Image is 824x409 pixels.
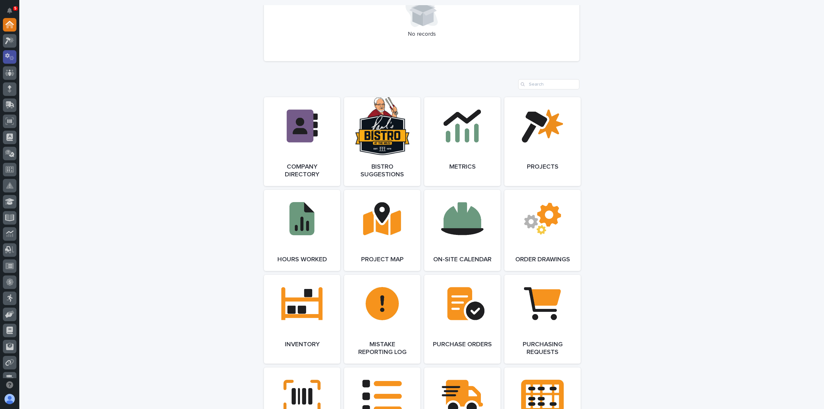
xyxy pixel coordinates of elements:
img: 1736555164131-43832dd5-751b-4058-ba23-39d91318e5a0 [6,99,18,111]
button: Open support chat [3,378,16,392]
span: Onboarding Call [47,81,82,88]
a: Bistro Suggestions [344,97,420,186]
img: Stacker [6,6,19,19]
a: On-Site Calendar [424,190,501,271]
span: Help Docs [13,81,35,88]
p: No records [272,31,572,38]
a: Purchase Orders [424,275,501,364]
a: 📖Help Docs [4,79,38,90]
button: Start new chat [109,101,117,109]
span: Pylon [64,119,78,124]
a: Hours Worked [264,190,340,271]
a: Purchasing Requests [504,275,581,364]
div: Notifications5 [8,8,16,18]
a: Project Map [344,190,420,271]
button: users-avatar [3,392,16,406]
p: How can we help? [6,36,117,46]
a: Inventory [264,275,340,364]
button: Notifications [3,4,16,17]
div: We're offline, we will be back soon! [22,106,90,111]
div: Start new chat [22,99,106,106]
a: Order Drawings [504,190,581,271]
p: Welcome 👋 [6,25,117,36]
div: 📖 [6,82,12,87]
a: Projects [504,97,581,186]
a: Metrics [424,97,501,186]
input: Search [518,79,579,89]
a: Mistake Reporting Log [344,275,420,364]
a: Powered byPylon [45,119,78,124]
p: 5 [14,6,16,11]
div: 🔗 [40,82,45,87]
a: Company Directory [264,97,340,186]
a: 🔗Onboarding Call [38,79,85,90]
